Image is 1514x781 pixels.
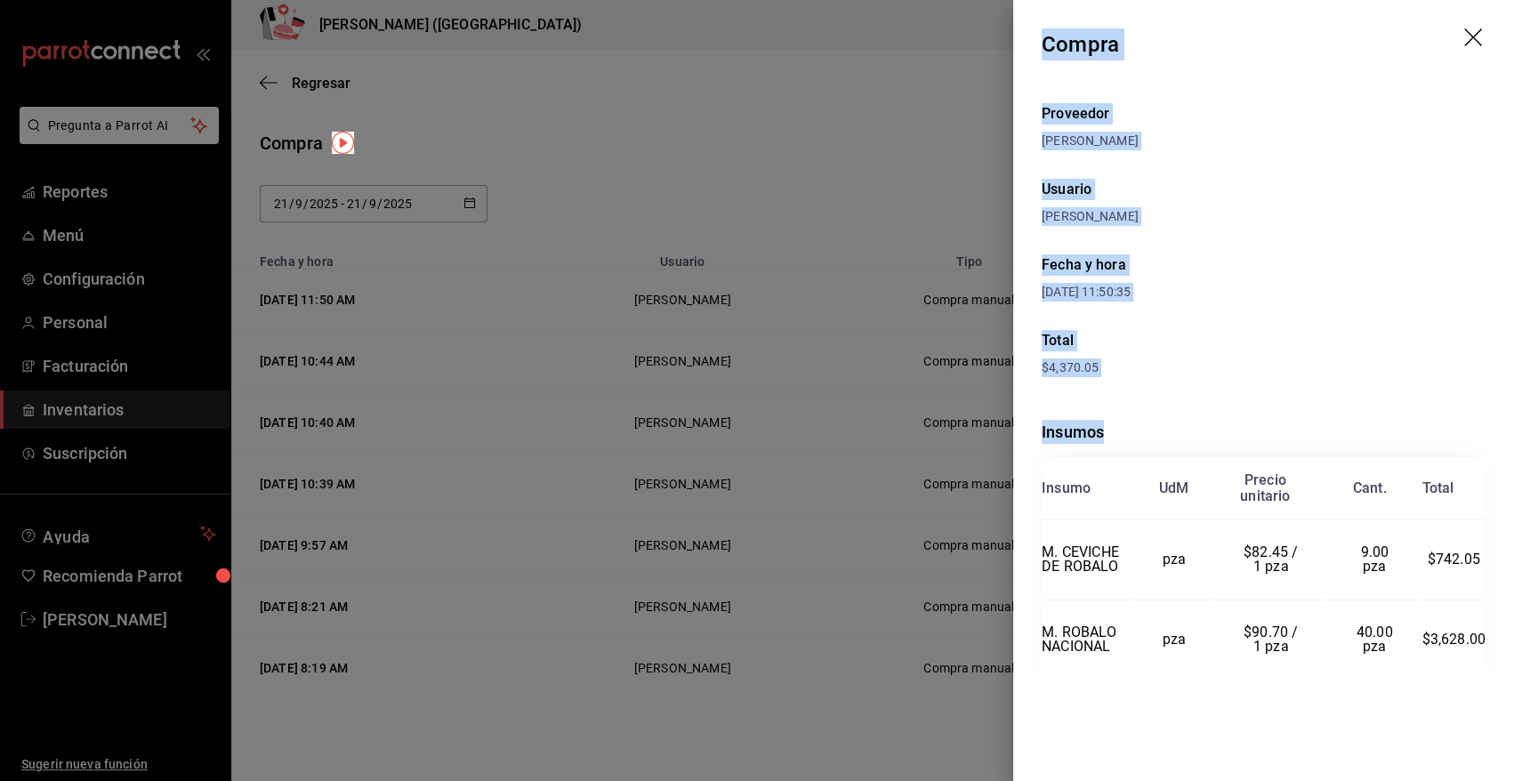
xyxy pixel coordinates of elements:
[1421,480,1454,496] div: Total
[1244,624,1302,655] span: $90.70 / 1 pza
[1042,420,1486,444] div: Insumos
[1159,480,1189,496] div: UdM
[1244,543,1302,575] span: $82.45 / 1 pza
[1421,631,1486,648] span: $3,628.00
[1042,283,1264,302] div: [DATE] 11:50:35
[1042,480,1091,496] div: Insumo
[1042,254,1264,276] div: Fecha y hora
[1357,624,1397,655] span: 40.00 pza
[1042,132,1486,150] div: [PERSON_NAME]
[1042,207,1486,226] div: [PERSON_NAME]
[1042,179,1486,200] div: Usuario
[1042,519,1133,600] td: M. CEVICHE DE ROBALO
[1042,360,1099,374] span: $4,370.05
[1042,600,1133,680] td: M. ROBALO NACIONAL
[332,132,354,154] img: Tooltip marker
[1240,472,1290,504] div: Precio unitario
[1042,103,1486,125] div: Proveedor
[1042,330,1486,351] div: Total
[1133,600,1214,680] td: pza
[1464,28,1486,50] button: drag
[1428,551,1480,568] span: $742.05
[1360,543,1392,575] span: 9.00 pza
[1133,519,1214,600] td: pza
[1042,28,1119,60] div: Compra
[1353,480,1387,496] div: Cant.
